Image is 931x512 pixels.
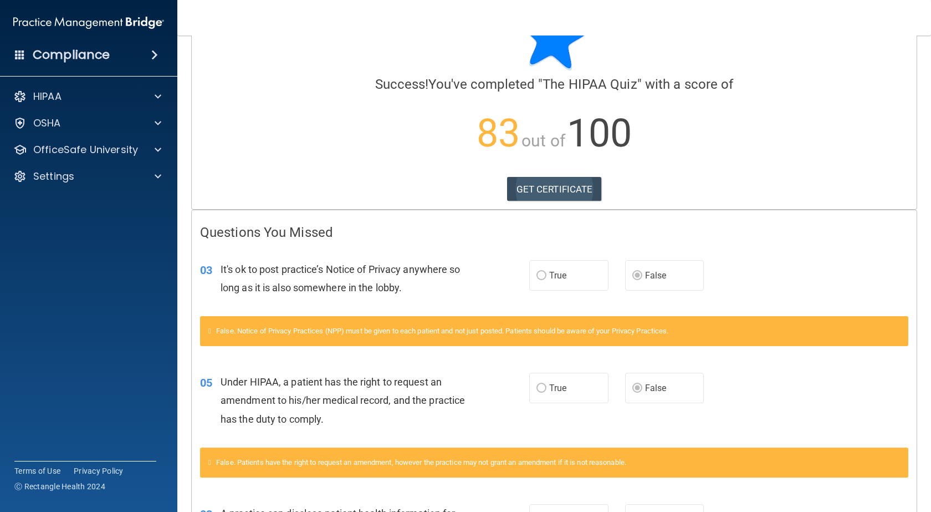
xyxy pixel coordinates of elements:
input: False [632,384,642,393]
span: It's ok to post practice’s Notice of Privacy anywhere so long as it is also somewhere in the lobby. [221,263,461,293]
img: PMB logo [13,12,164,34]
h4: You've completed " " with a score of [200,77,908,92]
p: HIPAA [33,90,62,103]
span: True [549,383,566,393]
a: Privacy Policy [74,465,124,476]
span: Under HIPAA, a patient has the right to request an amendment to his/her medical record, and the p... [221,376,465,424]
p: Settings [33,170,74,183]
span: False. Patients have the right to request an amendment, however the practice may not grant an ame... [216,458,626,467]
span: The HIPAA Quiz [543,77,637,92]
span: out of [521,131,565,150]
h4: Questions You Missed [200,225,908,240]
a: OSHA [13,116,161,130]
p: OfficeSafe University [33,143,138,156]
span: False. Notice of Privacy Practices (NPP) must be given to each patient and not just posted. Patie... [216,327,668,335]
a: OfficeSafe University [13,143,161,156]
span: 83 [477,110,520,156]
img: blue-star-rounded.9d042014.png [521,4,587,70]
span: 03 [200,263,212,277]
a: HIPAA [13,90,161,103]
a: GET CERTIFICATE [507,177,602,201]
span: 100 [567,110,632,156]
span: True [549,270,566,281]
span: Success! [375,77,429,92]
h4: Compliance [33,47,110,63]
span: 05 [200,376,212,389]
span: Ⓒ Rectangle Health 2024 [14,481,105,492]
input: True [536,384,546,393]
a: Settings [13,170,161,183]
p: OSHA [33,116,61,130]
a: Terms of Use [14,465,60,476]
input: True [536,272,546,280]
span: False [645,270,667,281]
input: False [632,272,642,280]
span: False [645,383,667,393]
